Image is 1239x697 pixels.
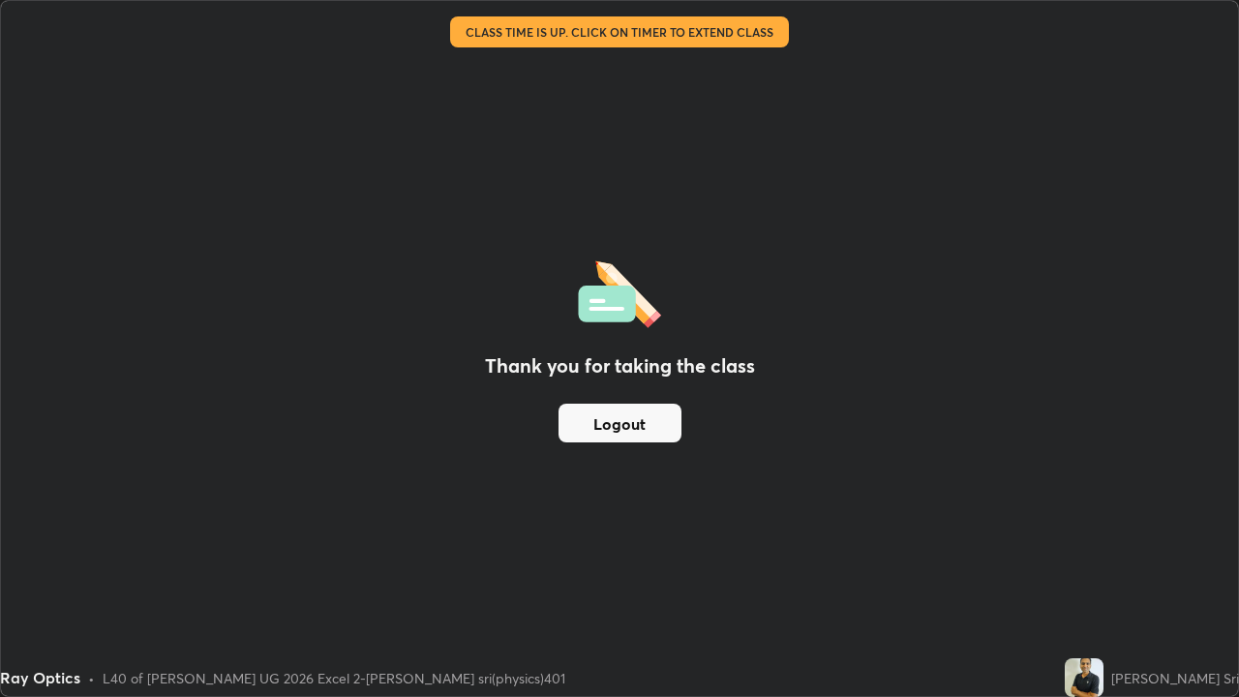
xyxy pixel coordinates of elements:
[578,255,661,328] img: offlineFeedback.1438e8b3.svg
[559,404,681,442] button: Logout
[1111,668,1239,688] div: [PERSON_NAME] Sri
[103,668,565,688] div: L40 of [PERSON_NAME] UG 2026 Excel 2-[PERSON_NAME] sri(physics)401
[485,351,755,380] h2: Thank you for taking the class
[88,668,95,688] div: •
[1065,658,1103,697] img: 8cdf2cbeadb44997afde3c91ced77820.jpg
